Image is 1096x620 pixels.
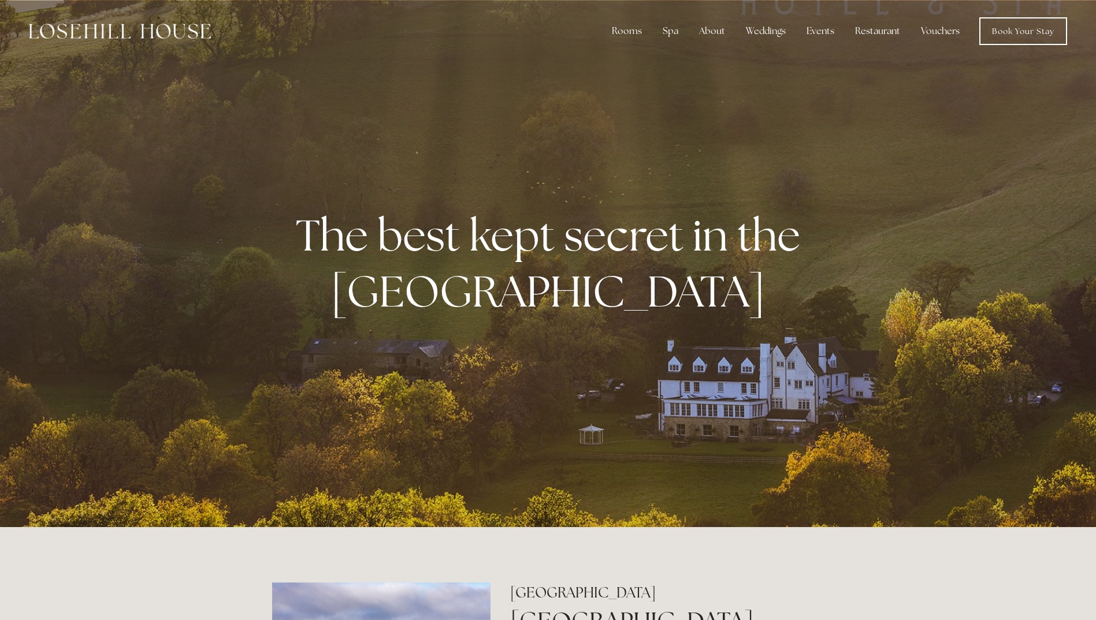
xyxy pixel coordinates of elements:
strong: The best kept secret in the [GEOGRAPHIC_DATA] [296,207,809,320]
div: Spa [653,20,688,43]
h2: [GEOGRAPHIC_DATA] [510,582,824,603]
div: Restaurant [846,20,909,43]
div: Events [797,20,844,43]
a: Vouchers [912,20,969,43]
div: About [690,20,734,43]
div: Rooms [603,20,651,43]
div: Weddings [737,20,795,43]
a: Book Your Stay [979,17,1067,45]
img: Losehill House [29,24,211,39]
